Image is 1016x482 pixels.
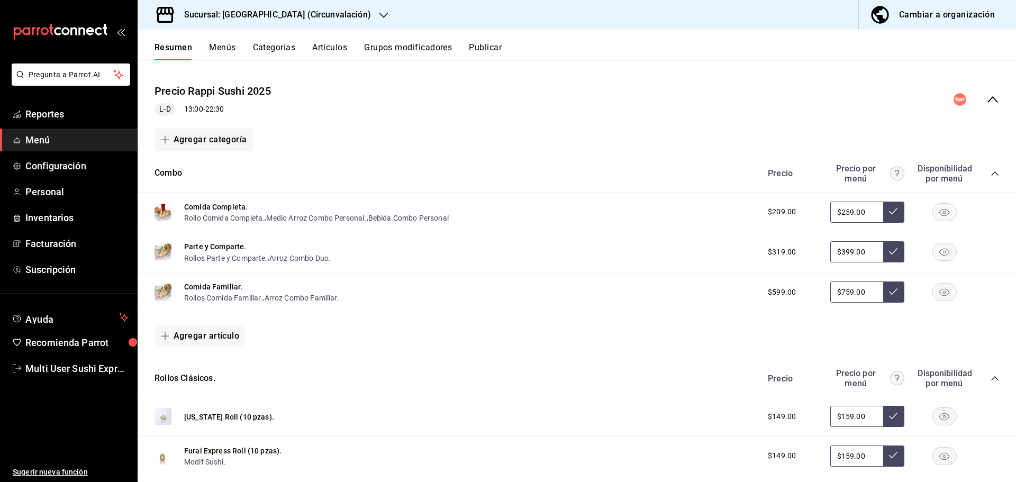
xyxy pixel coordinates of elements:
button: Bebida Combo Personal [368,213,449,223]
button: Rollos Clásicos. [155,372,215,385]
span: Reportes [25,107,129,121]
span: Facturación [25,237,129,251]
img: Preview [155,243,171,260]
button: [US_STATE] Roll (10 pzas). [184,412,274,422]
button: Resumen [155,42,192,60]
button: Modif Sushi. [184,457,226,467]
input: Sin ajuste [830,241,883,262]
button: Precio Rappi Sushi 2025 [155,84,271,99]
button: Rollos Parte y Comparte. [184,253,268,263]
button: Combo [155,167,182,179]
button: Rollos Comida Familiar. [184,293,262,303]
button: collapse-category-row [991,374,999,383]
span: Suscripción [25,262,129,277]
a: Pregunta a Parrot AI [7,77,130,88]
span: $599.00 [768,287,796,298]
button: Artículos [312,42,347,60]
button: Agregar artículo [155,325,246,347]
div: Precio [757,374,825,384]
span: L-D [155,104,175,115]
input: Sin ajuste [830,202,883,223]
button: Comida Familiar. [184,281,242,292]
span: Multi User Sushi Express [25,361,129,376]
button: Arroz Combo Familiar. [265,293,339,303]
span: $149.00 [768,411,796,422]
button: Furai Express Roll (10 pzas). [184,445,282,456]
span: $149.00 [768,450,796,461]
div: Disponibilidad por menú [918,368,970,388]
img: Preview [155,448,171,465]
button: Parte y Comparte. [184,241,247,252]
button: Publicar [469,42,502,60]
span: Sugerir nueva función [13,467,129,478]
span: Pregunta a Parrot AI [29,69,114,80]
img: Preview [155,204,171,221]
span: $319.00 [768,247,796,258]
div: 13:00 - 22:30 [155,103,271,116]
div: , , [184,212,449,223]
button: Arroz Combo Duo. [269,253,331,263]
button: Medio Arroz Combo Personal. [266,213,366,223]
div: collapse-menu-row [138,75,1016,124]
span: Inventarios [25,211,129,225]
button: Comida Completa. [184,202,248,212]
div: Precio [757,168,825,178]
input: Sin ajuste [830,406,883,427]
button: collapse-category-row [991,169,999,178]
div: , [184,252,331,263]
img: Preview [155,284,171,301]
span: Configuración [25,159,129,173]
div: Disponibilidad por menú [918,163,970,184]
button: Pregunta a Parrot AI [12,63,130,86]
button: Menús [209,42,235,60]
span: Menú [25,133,129,147]
button: Grupos modificadores [364,42,452,60]
div: Cambiar a organización [899,7,995,22]
input: Sin ajuste [830,281,883,303]
div: Precio por menú [830,368,904,388]
button: open_drawer_menu [116,28,125,36]
span: Personal [25,185,129,199]
h3: Sucursal: [GEOGRAPHIC_DATA] (Circunvalación) [176,8,371,21]
div: navigation tabs [155,42,1016,60]
input: Sin ajuste [830,445,883,467]
span: Recomienda Parrot [25,335,129,350]
span: Ayuda [25,311,115,324]
button: Rollo Comida Completa. [184,213,265,223]
button: Categorías [253,42,296,60]
button: Agregar categoría [155,129,253,151]
div: Precio por menú [830,163,904,184]
span: $209.00 [768,206,796,217]
div: , [184,292,339,303]
img: Preview [155,408,171,425]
